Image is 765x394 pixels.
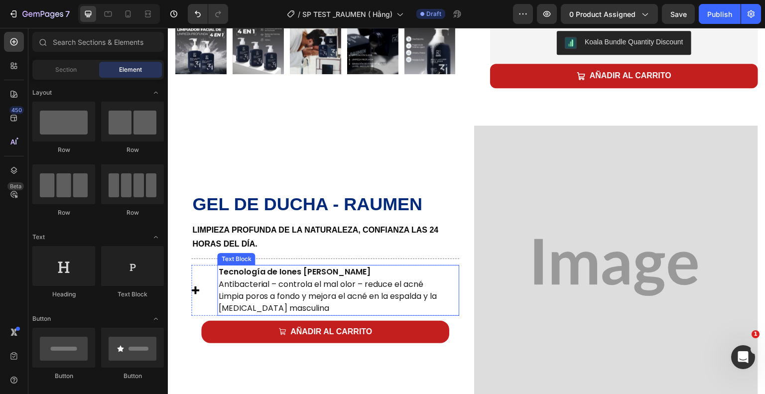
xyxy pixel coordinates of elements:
a: AÑADIR AL CARRITO [33,293,281,315]
div: Text Block [101,290,164,299]
h2: Rich Text Editor. Editing area: main [23,164,291,189]
div: 450 [9,106,24,114]
p: ⁠⁠⁠⁠⁠⁠⁠ [24,165,290,188]
span: Text [32,233,45,242]
div: Row [101,145,164,154]
strong: Limpieza profunda de la naturaleza, confianza las 24 horas del día. [24,198,270,221]
div: Button [32,372,95,381]
span: Antibacterial – controla el mal olor – reduce el acné [50,251,255,262]
span: Layout [32,88,52,97]
span: Draft [426,9,441,18]
span: SP TEST _RAUMEN ( Hằng) [302,9,392,19]
div: Publish [707,9,732,19]
img: 1080x1080 [306,98,590,382]
iframe: Design area [168,28,765,394]
button: 7 [4,4,74,24]
div: Heading [32,290,95,299]
button: Publish [699,4,741,24]
strong: AÑADIR AL CARRITO [123,299,204,308]
div: Row [101,208,164,217]
span: Toggle open [148,85,164,101]
button: <span style="font-size:16px;"><strong>AÑADIR AL CARRITO</strong></span> [322,36,590,60]
button: 0 product assigned [561,4,658,24]
strong: Tecnología de Iones [PERSON_NAME] [50,238,203,250]
strong: Gel de ducha - Raumen [24,166,255,186]
span: 0 product assigned [569,9,636,19]
span: Element [119,65,142,74]
span: / [298,9,300,19]
div: Button [101,372,164,381]
div: Row [32,208,95,217]
button: Save [662,4,695,24]
span: Limpia poros a fondo y mejora el acné en la espalda y la [MEDICAL_DATA] masculina [50,263,269,286]
span: Toggle open [148,229,164,245]
span: Button [32,314,51,323]
span: 1 [752,330,760,338]
div: Rich Text Editor. Editing area: main [23,194,291,225]
p: 7 [65,8,70,20]
div: Row [32,145,95,154]
div: Undo/Redo [188,4,228,24]
strong: AÑADIR AL CARRITO [422,43,504,52]
input: Search Sections & Elements [32,32,164,52]
span: Toggle open [148,311,164,327]
iframe: Intercom live chat [731,345,755,369]
div: Text Block [51,227,85,236]
div: Beta [7,182,24,190]
span: Section [55,65,77,74]
span: Save [670,10,687,18]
